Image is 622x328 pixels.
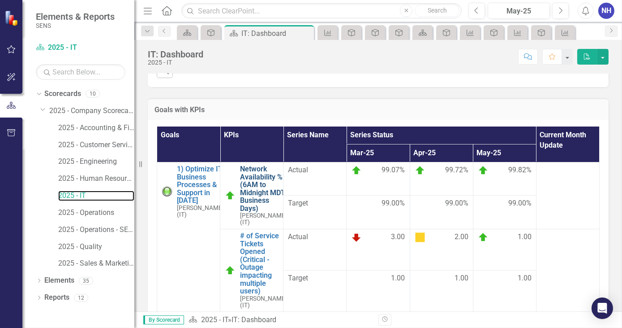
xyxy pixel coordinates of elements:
button: Search [415,4,459,17]
span: Target [288,198,342,209]
span: 1.00 [455,273,468,284]
img: Below Target [351,232,362,243]
span: 99.82% [508,165,532,176]
div: 35 [79,277,93,284]
div: IT: Dashboard [148,49,203,59]
div: IT: Dashboard [241,28,312,39]
a: Reports [44,293,69,303]
a: 2025 - Operations [58,208,134,218]
img: On Target [478,232,489,243]
a: 2025 - Company Scorecard [49,106,134,116]
a: 2025 - Sales & Marketing [58,258,134,269]
img: On Target [415,165,425,176]
img: ClearPoint Strategy [4,10,20,26]
span: 1.00 [518,232,532,243]
span: 99.00% [508,198,532,209]
button: NH [598,3,614,19]
a: Network Availability % (6AM to Midnight MDT Business Days) [240,165,287,213]
a: 2025 - Customer Service [58,140,134,150]
div: 12 [74,294,88,302]
button: May-25 [488,3,550,19]
span: 2.00 [455,232,468,243]
a: 2025 - IT [201,315,228,324]
a: 2025 - Operations - SENS Legacy KPIs [58,225,134,235]
small: SENS [36,22,115,29]
img: At Risk [415,232,425,243]
span: Actual [288,232,342,242]
div: 2025 - IT [148,59,203,66]
span: 99.07% [382,165,405,176]
span: 1.00 [391,273,405,284]
span: 99.72% [445,165,468,176]
a: 2025 - IT [36,43,125,53]
a: 1) Optimize IT Business Processes & Support in [DATE] [177,165,224,205]
div: May-25 [491,6,547,17]
div: 10 [86,90,100,98]
img: On Target [225,265,236,276]
small: [PERSON_NAME] (IT) [177,205,224,218]
span: Search [428,7,447,14]
a: Scorecards [44,89,81,99]
span: 1.00 [518,273,532,284]
a: 2025 - Human Resources [58,174,134,184]
input: Search Below... [36,64,125,80]
a: 2025 - Quality [58,242,134,252]
small: [PERSON_NAME] (IT) [240,212,287,226]
a: # of Service Tickets Opened (Critical - Outage impacting multiple users) [240,232,287,295]
span: By Scorecard [143,315,184,324]
a: Elements [44,276,74,286]
img: On Target [478,165,489,176]
small: [PERSON_NAME] (IT) [240,295,287,309]
h3: Goals with KPIs [154,106,602,114]
input: Search ClearPoint... [181,3,462,19]
span: 3.00 [391,232,405,243]
span: Elements & Reports [36,11,115,22]
div: Open Intercom Messenger [592,297,613,319]
div: IT: Dashboard [232,315,276,324]
img: On Target [351,165,362,176]
a: 2025 - Engineering [58,157,134,167]
span: 99.00% [382,198,405,209]
span: Target [288,273,342,284]
span: Actual [288,165,342,175]
a: 2025 - Accounting & Finance [58,123,134,133]
a: 2025 - IT [58,191,134,201]
img: Green: On Track [162,186,172,197]
div: » [189,315,372,325]
span: 99.00% [445,198,468,209]
img: On Target [225,190,236,201]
